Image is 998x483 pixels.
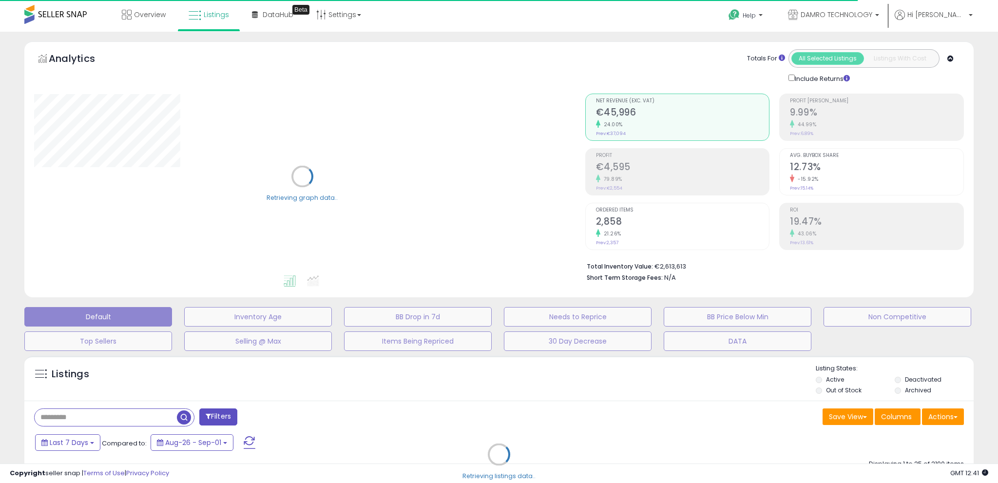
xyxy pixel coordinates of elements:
span: DataHub [263,10,293,19]
small: 21.26% [600,230,621,237]
span: Net Revenue (Exc. VAT) [596,98,769,104]
span: DAMRO TECHNOLOGY [801,10,872,19]
button: Default [24,307,172,327]
span: Listings [204,10,229,19]
button: Selling @ Max [184,331,332,351]
strong: Copyright [10,468,45,478]
span: Hi [PERSON_NAME] [907,10,966,19]
div: Totals For [747,54,785,63]
h2: 19.47% [790,216,963,229]
small: Prev: 6.89% [790,131,813,136]
a: Help [721,1,772,32]
small: 24.00% [600,121,623,128]
button: BB Price Below Min [664,307,811,327]
span: Profit [PERSON_NAME] [790,98,963,104]
button: Listings With Cost [864,52,936,65]
div: seller snap | | [10,469,169,478]
span: N/A [664,273,676,282]
button: 30 Day Decrease [504,331,652,351]
div: Tooltip anchor [292,5,309,15]
button: Needs to Reprice [504,307,652,327]
span: Help [743,11,756,19]
b: Short Term Storage Fees: [587,273,663,282]
small: 44.99% [794,121,816,128]
small: -15.92% [794,175,819,183]
h2: 9.99% [790,107,963,120]
span: ROI [790,208,963,213]
button: BB Drop in 7d [344,307,492,327]
h5: Analytics [49,52,114,68]
button: Inventory Age [184,307,332,327]
span: Profit [596,153,769,158]
button: All Selected Listings [791,52,864,65]
small: 43.06% [794,230,816,237]
div: Include Returns [781,73,862,84]
small: 79.89% [600,175,622,183]
span: Overview [134,10,166,19]
li: €2,613,613 [587,260,957,271]
small: Prev: 15.14% [790,185,813,191]
div: Retrieving graph data.. [267,193,338,202]
button: Top Sellers [24,331,172,351]
div: Retrieving listings data.. [462,471,536,480]
small: Prev: €37,094 [596,131,626,136]
h2: €45,996 [596,107,769,120]
span: Ordered Items [596,208,769,213]
h2: 2,858 [596,216,769,229]
b: Total Inventory Value: [587,262,653,270]
button: DATA [664,331,811,351]
small: Prev: €2,554 [596,185,622,191]
small: Prev: 13.61% [790,240,813,246]
button: Non Competitive [824,307,971,327]
small: Prev: 2,357 [596,240,618,246]
button: Items Being Repriced [344,331,492,351]
i: Get Help [728,9,740,21]
span: Avg. Buybox Share [790,153,963,158]
h2: 12.73% [790,161,963,174]
h2: €4,595 [596,161,769,174]
a: Hi [PERSON_NAME] [895,10,973,32]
